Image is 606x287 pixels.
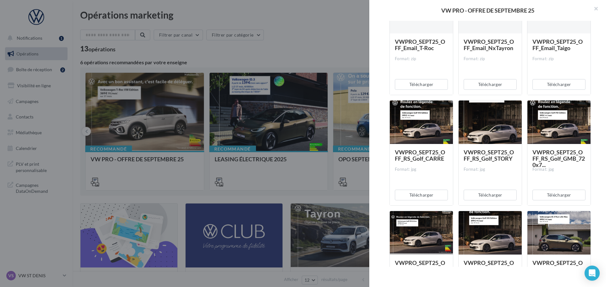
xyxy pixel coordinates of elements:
button: Télécharger [395,190,448,200]
div: Format: jpg [395,167,448,172]
div: VW PRO - OFFRE DE SEPTEMBRE 25 [379,8,596,13]
div: Format: jpg [532,167,585,172]
div: Open Intercom Messenger [585,266,600,281]
button: Télécharger [464,190,517,200]
div: Format: zip [532,56,585,62]
span: VWPRO_SEPT25_OFF_RS_Golf_INSTA [464,259,514,273]
button: Télécharger [464,79,517,90]
button: Télécharger [532,190,585,200]
span: VWPRO_SEPT25_OFF_RS_Golf_GMB [395,259,445,273]
span: VWPRO_SEPT25_OFF_Email_Taigo [532,38,583,51]
div: Format: zip [395,56,448,62]
div: Format: zip [464,56,517,62]
div: Format: jpg [464,167,517,172]
span: VWPRO_SEPT25_OFF_Email_T-Roc [395,38,445,51]
button: Télécharger [395,79,448,90]
span: VWPRO_SEPT25_OFF_Email_NxTayron [464,38,514,51]
span: VWPRO_SEPT25_OFF_RS_Golf_CARRE [395,149,445,162]
span: VWPRO_SEPT25_OFF_RS_Golf_STORY [464,149,514,162]
button: Télécharger [532,79,585,90]
span: VWPRO_SEPT25_OFF_RS_ID.3_INSTA [532,259,583,273]
span: VWPRO_SEPT25_OFF_RS_Golf_GMB_720x7... [532,149,585,168]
